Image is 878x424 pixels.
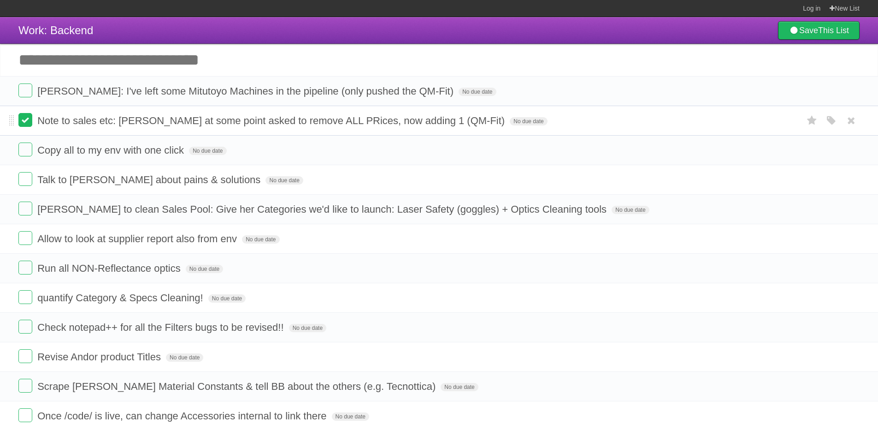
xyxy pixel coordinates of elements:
[37,322,286,333] span: Check notepad++ for all the Filters bugs to be revised!!
[186,265,223,273] span: No due date
[510,117,547,125] span: No due date
[18,379,32,393] label: Done
[37,263,183,274] span: Run all NON-Reflectance optics
[265,176,303,185] span: No due date
[332,412,369,421] span: No due date
[166,353,203,362] span: No due date
[778,21,860,40] a: SaveThis List
[803,113,821,128] label: Star task
[289,324,326,332] span: No due date
[37,203,609,215] span: [PERSON_NAME] to clean Sales Pool: Give her Categories we'd like to launch: Laser Safety (goggles...
[18,84,32,97] label: Done
[37,115,507,126] span: Note to sales etc: [PERSON_NAME] at some point asked to remove ALL PRices, now adding 1 (QM-Fit)
[37,381,438,392] span: Scrape [PERSON_NAME] Material Constants & tell BB about the others (e.g. Tecnottica)
[37,174,263,185] span: Talk to [PERSON_NAME] about pains & solutions
[18,290,32,304] label: Done
[37,85,456,97] span: [PERSON_NAME]: I've left some Mitutoyo Machines in the pipeline (only pushed the QM-Fit)
[37,410,329,422] span: Once /code/ is live, can change Accessories internal to link there
[18,143,32,156] label: Done
[37,144,186,156] span: Copy all to my env with one click
[18,408,32,422] label: Done
[189,147,226,155] span: No due date
[612,206,649,214] span: No due date
[18,24,93,36] span: Work: Backend
[18,202,32,215] label: Done
[37,351,163,363] span: Revise Andor product Titles
[818,26,849,35] b: This List
[242,235,279,244] span: No due date
[18,172,32,186] label: Done
[18,320,32,334] label: Done
[37,233,239,245] span: Allow to look at supplier report also from env
[37,292,206,304] span: quantify Category & Specs Cleaning!
[18,261,32,275] label: Done
[441,383,478,391] span: No due date
[18,349,32,363] label: Done
[208,294,246,303] span: No due date
[459,88,496,96] span: No due date
[18,231,32,245] label: Done
[18,113,32,127] label: Done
